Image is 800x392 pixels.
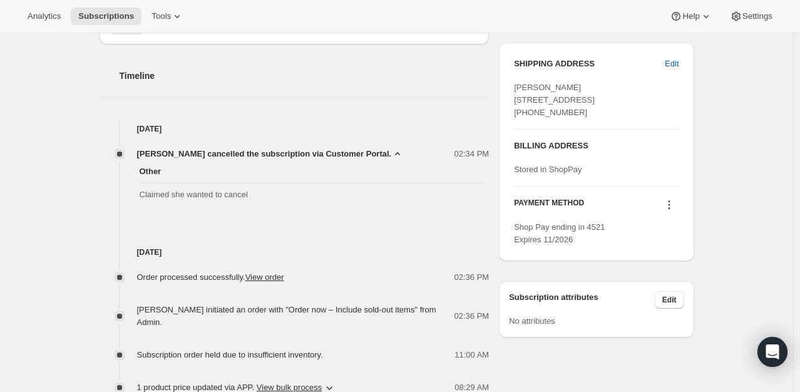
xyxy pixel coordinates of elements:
h3: PAYMENT METHOD [514,198,584,215]
span: Order processed successfully. [137,272,284,282]
span: Help [682,11,699,21]
div: Open Intercom Messenger [757,337,787,367]
h2: Timeline [120,70,490,82]
h3: BILLING ADDRESS [514,140,679,152]
span: Analytics [28,11,61,21]
button: Subscriptions [71,8,141,25]
button: Edit [655,291,684,309]
h3: Subscription attributes [509,291,655,309]
a: View order [245,272,284,282]
span: Edit [665,58,679,70]
button: Analytics [20,8,68,25]
span: 02:36 PM [454,310,490,322]
span: Tools [151,11,171,21]
h3: SHIPPING ADDRESS [514,58,665,70]
span: 02:36 PM [454,271,490,284]
span: [PERSON_NAME] initiated an order with "Order now – Include sold-out items" from Admin. [137,305,436,327]
span: Other [140,165,485,178]
span: Stored in ShopPay [514,165,582,174]
button: Settings [722,8,780,25]
span: Shop Pay ending in 4521 Expires 11/2026 [514,222,605,244]
span: 11:00 AM [454,349,489,361]
span: 02:34 PM [454,148,490,160]
button: Edit [657,54,686,74]
h4: [DATE] [100,123,490,135]
button: Help [662,8,719,25]
span: No attributes [509,316,555,326]
h4: [DATE] [100,246,490,259]
span: Settings [742,11,772,21]
button: View bulk process [257,383,322,392]
span: Subscriptions [78,11,134,21]
span: Subscription order held due to insufficient inventory. [137,350,323,359]
span: Claimed she wanted to cancel [140,188,485,201]
button: [PERSON_NAME] cancelled the subscription via Customer Portal. [137,148,404,160]
span: Edit [662,295,677,305]
span: [PERSON_NAME] cancelled the subscription via Customer Portal. [137,148,392,160]
button: Tools [144,8,191,25]
span: [PERSON_NAME] [STREET_ADDRESS] [PHONE_NUMBER] [514,83,595,117]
